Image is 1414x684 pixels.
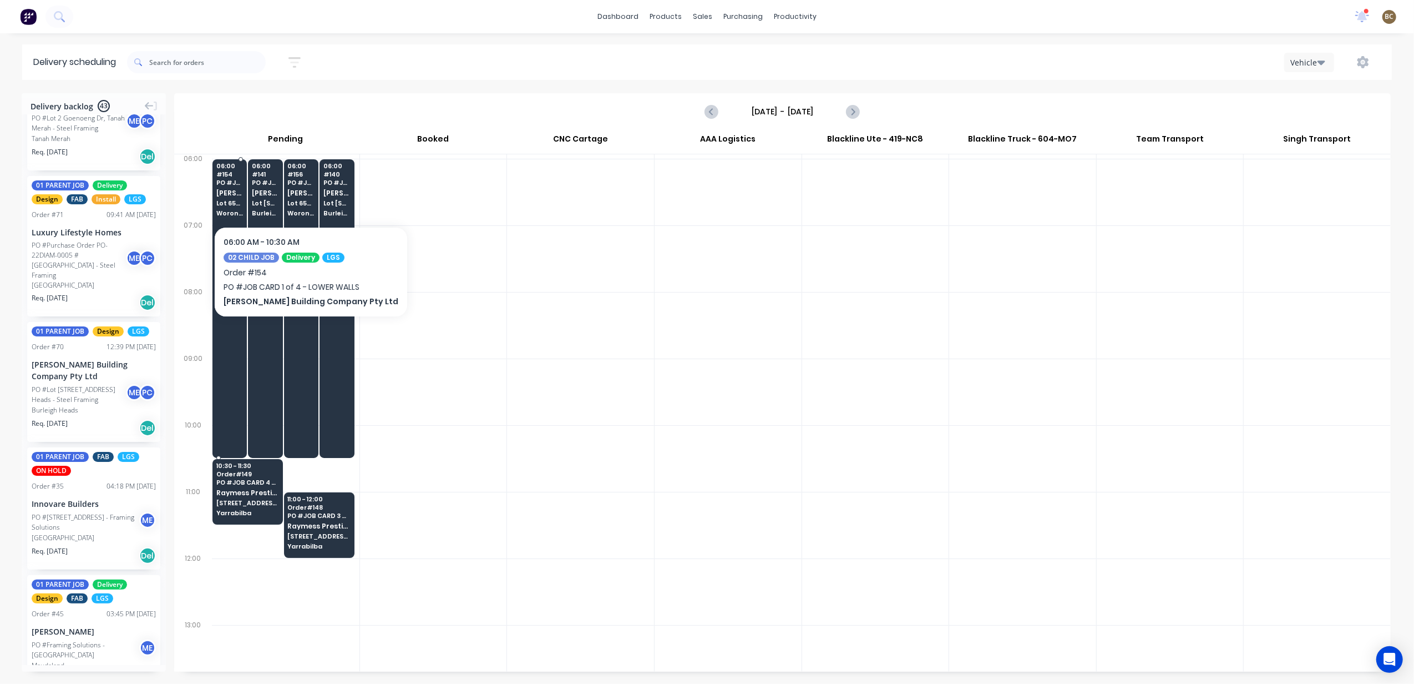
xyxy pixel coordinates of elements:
[216,200,244,207] span: Lot 657 Osprey Rise
[32,293,68,303] span: Req. [DATE]
[1097,129,1244,154] div: Team Transport
[216,489,278,496] span: Raymess Prestige Builders Pty Ltd
[287,189,315,197] span: [PERSON_NAME] Building Company Pty Ltd
[287,179,315,186] span: PO # JOB CARD 3 of 4 - STRUCTURAL STEEL
[216,210,244,217] span: Worongary
[139,640,156,656] div: M E
[1376,646,1403,673] div: Open Intercom Messenger
[98,100,110,112] span: 43
[139,113,156,129] div: P C
[212,129,359,154] div: Pending
[32,326,89,336] span: 01 PARENT JOB
[126,384,143,401] div: M E
[32,147,68,157] span: Req. [DATE]
[67,594,88,603] span: FAB
[216,479,278,486] span: PO # JOB CARD 4 of 6 - UPPER WALLS
[174,152,212,219] div: 06:00
[216,462,278,469] span: 10:30 - 11:30
[174,485,212,552] div: 11:00
[32,594,63,603] span: Design
[139,250,156,266] div: P C
[287,496,349,502] span: 11:00 - 12:00
[287,200,315,207] span: Lot 657 Osprey Rise
[216,179,244,186] span: PO # JOB CARD 1 of 4 - LOWER WALLS
[1385,12,1394,22] span: BC
[252,179,279,186] span: PO # JOB CARD 2 of 4 - FLOOR JOISTS
[507,129,654,154] div: CNC Cartage
[92,594,113,603] span: LGS
[32,452,89,462] span: 01 PARENT JOB
[252,171,279,178] span: # 141
[323,163,351,169] span: 06:00
[139,148,156,165] div: Del
[252,200,279,207] span: Lot [STREET_ADDRESS]
[768,8,822,25] div: productivity
[32,498,156,510] div: Innovare Builders
[252,163,279,169] span: 06:00
[107,210,156,220] div: 09:41 AM [DATE]
[124,194,146,204] span: LGS
[32,640,143,660] div: PO #Framing Solutions -[GEOGRAPHIC_DATA]
[216,163,244,169] span: 06:00
[174,285,212,352] div: 08:00
[67,194,88,204] span: FAB
[93,452,114,462] span: FAB
[93,180,127,190] span: Delivery
[32,661,156,671] div: Maudsland
[93,580,127,590] span: Delivery
[323,189,351,197] span: [PERSON_NAME] Building Company Pty Ltd
[139,384,156,401] div: P C
[287,504,349,511] span: Order # 148
[287,522,349,530] span: Raymess Prestige Builders Pty Ltd
[216,189,244,197] span: [PERSON_NAME] Building Company Pty Ltd
[323,179,351,186] span: PO # JOB CARD 1 of 4 - LOWER WALL FRAMES
[287,543,349,550] span: Yarrabilba
[93,326,124,336] span: Design
[252,189,279,197] span: [PERSON_NAME] Building Company Pty Ltd
[20,8,37,25] img: Factory
[174,552,212,618] div: 12:00
[32,419,68,429] span: Req. [DATE]
[32,194,63,204] span: Design
[107,342,156,352] div: 12:39 PM [DATE]
[32,180,89,190] span: 01 PARENT JOB
[32,580,89,590] span: 01 PARENT JOB
[949,129,1096,154] div: Blackline Truck - 604-MO7
[126,250,143,266] div: M E
[174,419,212,485] div: 10:00
[287,512,349,519] span: PO # JOB CARD 3 of 6 - LOWER STRUCTURAL STEEL
[32,385,129,405] div: PO #Lot [STREET_ADDRESS] Heads - Steel Framing
[216,171,244,178] span: # 154
[718,8,768,25] div: purchasing
[32,405,156,415] div: Burleigh Heads
[216,471,278,477] span: Order # 149
[216,510,278,516] span: Yarrabilba
[32,342,64,352] div: Order # 70
[32,359,156,382] div: [PERSON_NAME] Building Company Pty Ltd
[32,280,156,290] div: [GEOGRAPHIC_DATA]
[360,129,507,154] div: Booked
[126,113,143,129] div: M E
[107,609,156,619] div: 03:45 PM [DATE]
[31,100,93,112] span: Delivery backlog
[22,44,127,80] div: Delivery scheduling
[32,626,156,637] div: [PERSON_NAME]
[1284,53,1334,72] button: Vehicle
[118,452,139,462] span: LGS
[32,210,64,220] div: Order # 71
[139,420,156,436] div: Del
[592,8,644,25] a: dashboard
[287,533,349,540] span: [STREET_ADDRESS]
[128,326,149,336] span: LGS
[1290,57,1322,68] div: Vehicle
[107,481,156,491] div: 04:18 PM [DATE]
[149,51,266,73] input: Search for orders
[655,129,802,154] div: AAA Logistics
[287,163,315,169] span: 06:00
[32,546,68,556] span: Req. [DATE]
[174,352,212,419] div: 09:00
[32,609,64,619] div: Order # 45
[323,200,351,207] span: Lot [STREET_ADDRESS]
[32,512,143,532] div: PO #[STREET_ADDRESS] - Framing Solutions
[174,219,212,285] div: 07:00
